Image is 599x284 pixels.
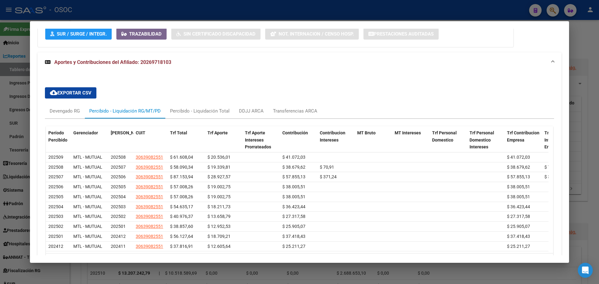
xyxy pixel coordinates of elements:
span: Aportes y Contribuciones del Afiliado: 20269718103 [54,59,171,65]
span: $ 371,24 [320,174,337,179]
span: $ 38.857,60 [170,224,193,229]
datatable-header-cell: Trf Personal Domestico [430,126,467,154]
span: MTL - MUTUAL [73,214,102,219]
span: $ 18.709,21 [207,234,231,239]
span: 202501 [111,224,126,229]
span: $ 19.339,81 [207,165,231,170]
span: $ 27.317,58 [282,214,305,219]
span: $ 70,91 [320,165,334,170]
span: 202508 [111,155,126,160]
span: Contribucion Intereses [320,130,345,142]
span: Gerenciador [73,130,98,135]
span: MTL - MUTUAL [73,174,102,179]
span: 202502 [48,224,63,229]
span: $ 25.211,27 [282,244,305,249]
span: $ 36.423,44 [282,204,305,209]
span: MTL - MUTUAL [73,155,102,160]
span: $ 27.317,58 [507,214,530,219]
span: 30639082551 [136,244,163,249]
span: MTL - MUTUAL [73,244,102,249]
span: $ 56.127,64 [170,234,193,239]
span: $ 37.816,91 [170,244,193,249]
span: $ 36.423,44 [507,204,530,209]
span: 202507 [111,165,126,170]
span: Trf Personal Domestico Intereses [470,130,494,150]
span: $ 12.605,64 [207,244,231,249]
span: 202502 [111,214,126,219]
span: MT Bruto [357,130,376,135]
span: Not. Internacion / Censo Hosp. [279,31,354,37]
span: 202501 [48,234,63,239]
span: $ 58.090,34 [170,165,193,170]
datatable-header-cell: Contribucion Intereses [317,126,355,154]
span: 30639082551 [136,194,163,199]
span: Trf Personal Domestico [432,130,457,142]
span: 30639082551 [136,204,163,209]
datatable-header-cell: MT Bruto [355,126,392,154]
span: 202505 [48,194,63,199]
span: $ 38.005,51 [282,194,305,199]
span: 202504 [111,194,126,199]
span: $ 38.679,62 [282,165,305,170]
span: 202508 [48,165,63,170]
span: $ 20.536,01 [207,155,231,160]
span: 202507 [48,174,63,179]
span: 30639082551 [136,184,163,189]
datatable-header-cell: MT Intereses [392,126,430,154]
span: [PERSON_NAME] [111,130,144,135]
span: Trf Contribucion Intereses Empresa [544,130,577,150]
span: CUIT [136,130,145,135]
datatable-header-cell: Contribución [280,126,317,154]
span: $ 38.005,51 [507,194,530,199]
datatable-header-cell: Trf Contribucion Empresa [504,126,542,154]
span: Prestaciones Auditadas [374,31,434,37]
span: $ 13.658,79 [207,214,231,219]
div: Open Intercom Messenger [578,263,593,278]
span: $ 57.008,26 [170,184,193,189]
span: 30639082551 [136,155,163,160]
span: 30639082551 [136,224,163,229]
span: $ 37.418,43 [282,234,305,239]
span: 30639082551 [136,214,163,219]
datatable-header-cell: Gerenciador [71,126,108,154]
span: MT Intereses [395,130,421,135]
span: Sin Certificado Discapacidad [183,31,256,37]
span: MTL - MUTUAL [73,234,102,239]
span: 202506 [48,184,63,189]
button: Sin Certificado Discapacidad [171,28,261,40]
span: $ 25.905,07 [507,224,530,229]
span: MTL - MUTUAL [73,194,102,199]
datatable-header-cell: Trf Personal Domestico Intereses [467,126,504,154]
span: MTL - MUTUAL [73,204,102,209]
button: Prestaciones Auditadas [363,28,439,40]
span: $ 28.927,57 [207,174,231,179]
span: 202506 [111,174,126,179]
datatable-header-cell: Período Percibido [46,126,71,154]
span: 202504 [48,204,63,209]
span: $ 37.418,43 [507,234,530,239]
span: 30639082551 [136,234,163,239]
span: Trf Aporte [207,130,228,135]
span: MTL - MUTUAL [73,184,102,189]
span: 202412 [111,234,126,239]
span: MTL - MUTUAL [73,165,102,170]
span: 30639082551 [136,174,163,179]
span: Trf Aporte Intereses Prorrateados [245,130,271,150]
datatable-header-cell: Trf Total [168,126,205,154]
span: $ 70,91 [544,165,559,170]
span: $ 371,24 [544,174,561,179]
span: $ 54.635,17 [170,204,193,209]
span: 202503 [48,214,63,219]
span: Trf Total [170,130,187,135]
span: $ 38.679,62 [507,165,530,170]
mat-icon: cloud_download [50,89,57,96]
span: MTL - MUTUAL [73,224,102,229]
datatable-header-cell: Período Devengado [108,126,133,154]
div: Percibido - Liquidación Total [170,108,230,114]
datatable-header-cell: Trf Aporte Intereses Prorrateados [242,126,280,154]
div: Percibido - Liquidación RG/MT/PD [89,108,161,114]
div: DDJJ ARCA [239,108,264,114]
span: 202412 [48,244,63,249]
span: $ 19.002,75 [207,184,231,189]
span: $ 87.153,94 [170,174,193,179]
